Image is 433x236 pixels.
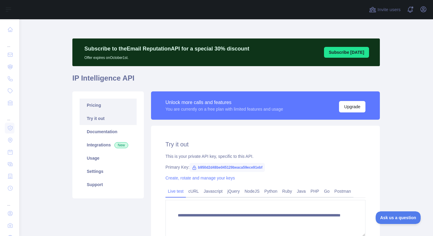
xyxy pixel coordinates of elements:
div: You are currently on a free plan with limited features and usage [165,106,283,112]
a: PHP [308,186,322,196]
a: cURL [186,186,201,196]
h2: Try it out [165,140,365,149]
a: Live test [165,186,186,196]
p: Offer expires on October 1st. [84,53,249,60]
button: Upgrade [339,101,365,112]
iframe: Toggle Customer Support [376,211,421,224]
span: New [114,142,128,148]
a: Ruby [280,186,295,196]
a: Integrations New [80,138,137,152]
div: ... [5,109,14,121]
button: Invite users [368,5,402,14]
a: Usage [80,152,137,165]
a: Go [322,186,332,196]
p: Subscribe to the Email Reputation API for a special 30 % discount [84,44,249,53]
div: This is your private API key, specific to this API. [165,153,365,159]
div: Unlock more calls and features [165,99,283,106]
span: b950d2d48be045129beaca59ece91ebf [189,163,265,172]
a: Support [80,178,137,191]
a: Java [295,186,308,196]
a: Try it out [80,112,137,125]
a: Postman [332,186,353,196]
div: Primary Key: [165,164,365,170]
h1: IP Intelligence API [72,73,380,88]
div: ... [5,36,14,48]
div: ... [5,195,14,207]
button: Subscribe [DATE] [324,47,369,58]
span: Invite users [377,6,401,13]
a: jQuery [225,186,242,196]
a: Create, rotate and manage your keys [165,176,235,180]
a: Python [262,186,280,196]
a: NodeJS [242,186,262,196]
a: Documentation [80,125,137,138]
a: Javascript [201,186,225,196]
a: Settings [80,165,137,178]
a: Pricing [80,99,137,112]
